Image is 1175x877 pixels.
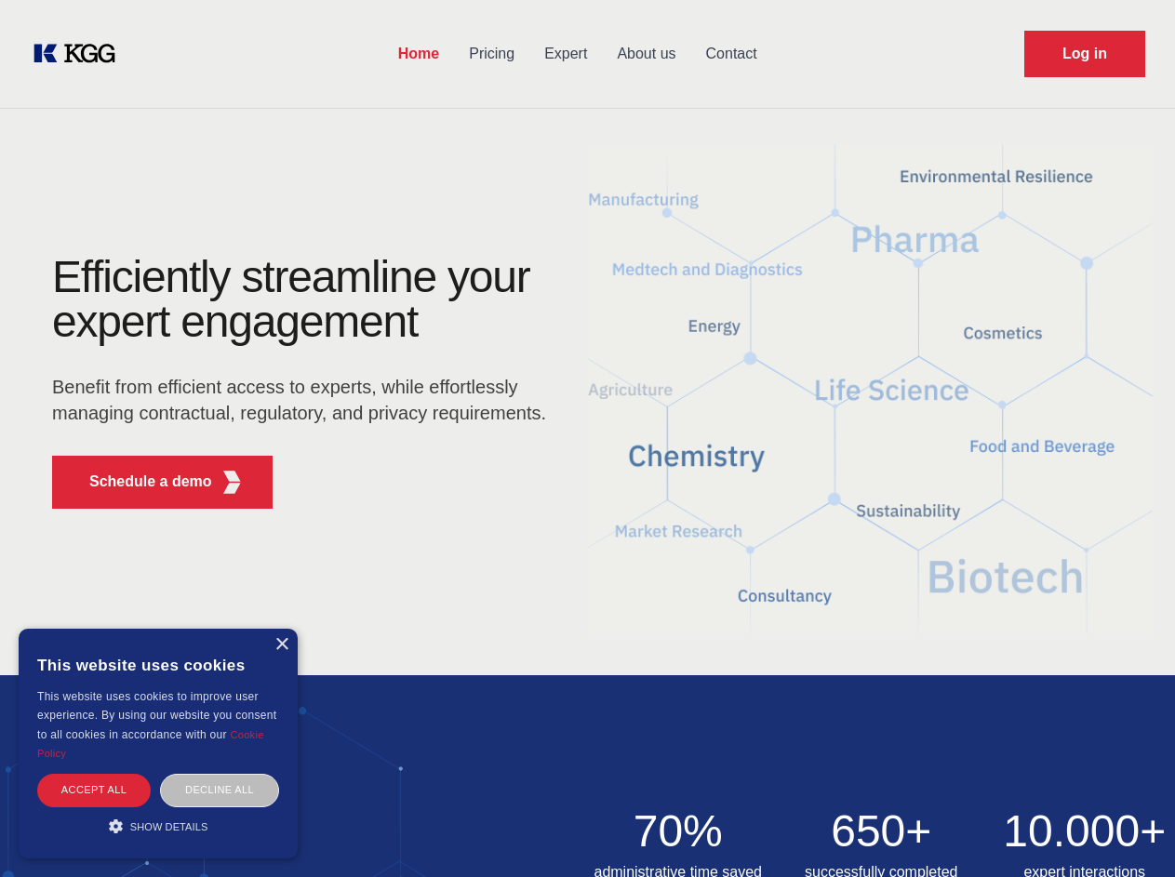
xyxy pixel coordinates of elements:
a: KOL Knowledge Platform: Talk to Key External Experts (KEE) [30,39,130,69]
a: Pricing [454,30,529,78]
a: Home [383,30,454,78]
a: Expert [529,30,602,78]
div: Show details [37,817,279,835]
img: KGG Fifth Element RED [588,121,1154,657]
a: Cookie Policy [37,729,264,759]
a: About us [602,30,690,78]
span: Show details [130,821,208,832]
h1: Efficiently streamline your expert engagement [52,255,558,344]
iframe: Chat Widget [1082,788,1175,877]
a: Contact [691,30,772,78]
span: This website uses cookies to improve user experience. By using our website you consent to all coo... [37,690,276,741]
h2: 650+ [791,809,972,854]
div: Accept all [37,774,151,806]
h2: 70% [588,809,769,854]
div: This website uses cookies [37,643,279,687]
div: Decline all [160,774,279,806]
a: Request Demo [1024,31,1145,77]
img: KGG Fifth Element RED [220,471,244,494]
button: Schedule a demoKGG Fifth Element RED [52,456,273,509]
div: Close [274,638,288,652]
p: Benefit from efficient access to experts, while effortlessly managing contractual, regulatory, an... [52,374,558,426]
p: Schedule a demo [89,471,212,493]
